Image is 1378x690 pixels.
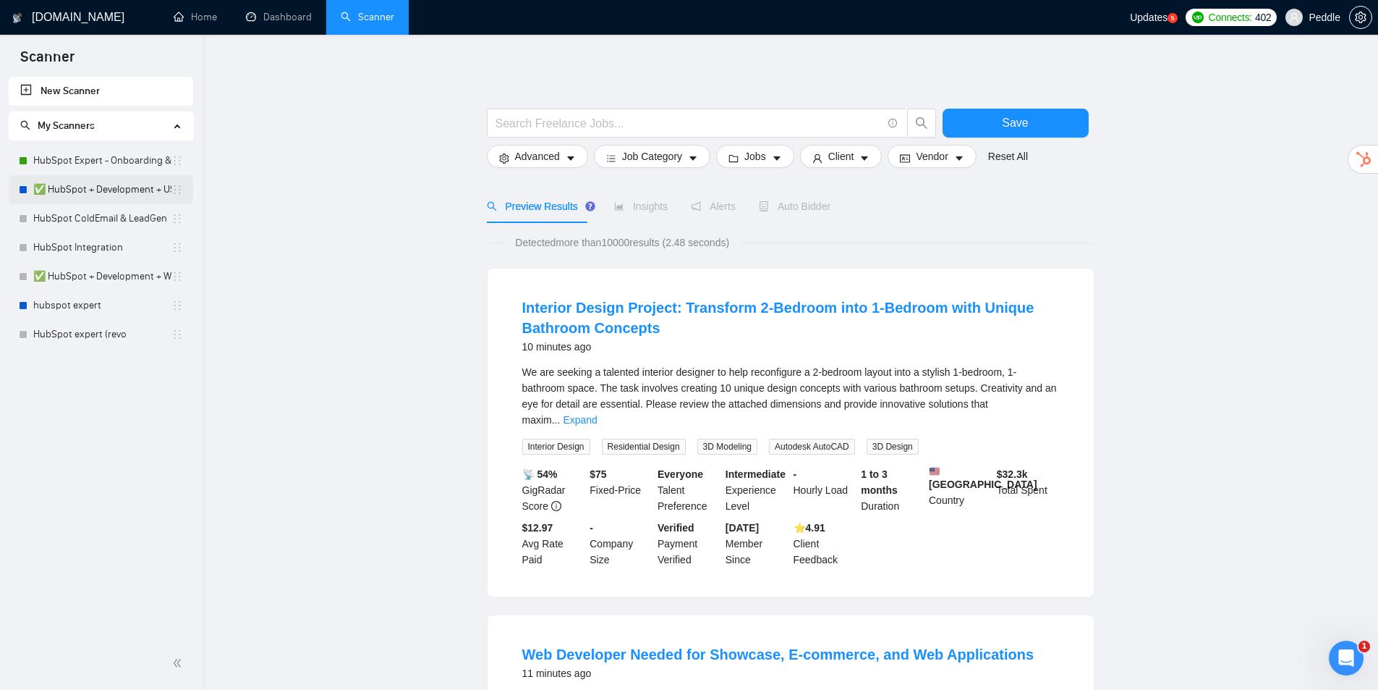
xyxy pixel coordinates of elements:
[341,11,394,23] a: searchScanner
[171,242,183,253] span: holder
[499,153,509,164] span: setting
[658,468,703,480] b: Everyone
[812,153,822,164] span: user
[791,466,859,514] div: Hourly Load
[658,522,694,534] b: Verified
[888,119,898,128] span: info-circle
[655,466,723,514] div: Talent Preference
[744,148,766,164] span: Jobs
[723,520,791,568] div: Member Since
[908,117,935,130] span: search
[655,520,723,568] div: Payment Verified
[551,501,561,511] span: info-circle
[988,148,1028,164] a: Reset All
[38,119,95,132] span: My Scanners
[9,175,193,204] li: ✅ HubSpot + Development + US only
[9,262,193,291] li: ✅ HubSpot + Development + World
[171,329,183,340] span: holder
[171,271,183,282] span: holder
[522,468,558,480] b: 📡 54%
[9,204,193,233] li: HubSpot ColdEmail & LeadGen
[943,109,1089,138] button: Save
[20,119,95,132] span: My Scanners
[858,466,926,514] div: Duration
[594,145,710,168] button: barsJob Categorycaret-down
[828,148,854,164] span: Client
[171,184,183,195] span: holder
[519,520,587,568] div: Avg Rate Paid
[1289,12,1299,22] span: user
[20,120,30,130] span: search
[726,468,786,480] b: Intermediate
[590,468,606,480] b: $ 75
[587,520,655,568] div: Company Size
[33,175,171,204] a: ✅ HubSpot + Development + US only
[9,320,193,349] li: HubSpot expert (revo
[171,213,183,224] span: holder
[566,153,576,164] span: caret-down
[1349,12,1372,23] a: setting
[522,300,1034,336] a: Interior Design Project: Transform 2-Bedroom into 1-Bedroom with Unique Bathroom Concepts
[859,153,869,164] span: caret-down
[772,153,782,164] span: caret-down
[794,468,797,480] b: -
[522,338,1059,355] div: 10 minutes ago
[916,148,948,164] span: Vendor
[487,201,497,211] span: search
[522,439,590,455] span: Interior Design
[1209,9,1252,25] span: Connects:
[728,153,739,164] span: folder
[907,109,936,138] button: search
[9,291,193,320] li: hubspot expert
[1349,6,1372,29] button: setting
[769,439,855,455] span: Autodesk AutoCAD
[888,145,976,168] button: idcardVendorcaret-down
[606,153,616,164] span: bars
[522,364,1059,428] div: We are seeking a talented interior designer to help reconfigure a 2-bedroom layout into a stylish...
[9,46,86,77] span: Scanner
[515,148,560,164] span: Advanced
[171,300,183,311] span: holder
[1171,15,1175,22] text: 5
[33,262,171,291] a: ✅ HubSpot + Development + World
[691,201,736,212] span: Alerts
[33,291,171,320] a: hubspot expert
[522,647,1034,662] a: Web Developer Needed for Showcase, E-commerce, and Web Applications
[174,11,217,23] a: homeHome
[584,200,597,213] div: Tooltip anchor
[487,201,591,212] span: Preview Results
[496,114,882,132] input: Search Freelance Jobs...
[590,522,593,534] b: -
[563,414,597,426] a: Expand
[1130,12,1168,23] span: Updates
[691,201,701,211] span: notification
[602,439,686,455] span: Residential Design
[522,522,553,534] b: $12.97
[791,520,859,568] div: Client Feedback
[929,466,1037,490] b: [GEOGRAPHIC_DATA]
[1350,12,1371,23] span: setting
[697,439,757,455] span: 3D Modeling
[900,153,910,164] span: idcard
[505,235,739,251] span: Detected more than 10000 results (2.48 seconds)
[861,468,898,496] b: 1 to 3 months
[487,145,588,168] button: settingAdvancedcaret-down
[1002,114,1028,132] span: Save
[522,366,1057,426] span: We are seeking a talented interior designer to help reconfigure a 2-bedroom layout into a stylish...
[9,77,193,106] li: New Scanner
[954,153,964,164] span: caret-down
[522,665,1034,682] div: 11 minutes ago
[1329,641,1364,676] iframe: Intercom live chat
[622,148,682,164] span: Job Category
[9,233,193,262] li: HubSpot Integration
[867,439,919,455] span: 3D Design
[12,7,22,30] img: logo
[9,146,193,175] li: HubSpot Expert - Onboarding & Implementation (OLD)
[688,153,698,164] span: caret-down
[759,201,830,212] span: Auto Bidder
[1192,12,1204,23] img: upwork-logo.png
[930,466,940,476] img: 🇺🇸
[997,468,1028,480] b: $ 32.3k
[33,204,171,233] a: HubSpot ColdEmail & LeadGen
[726,522,759,534] b: [DATE]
